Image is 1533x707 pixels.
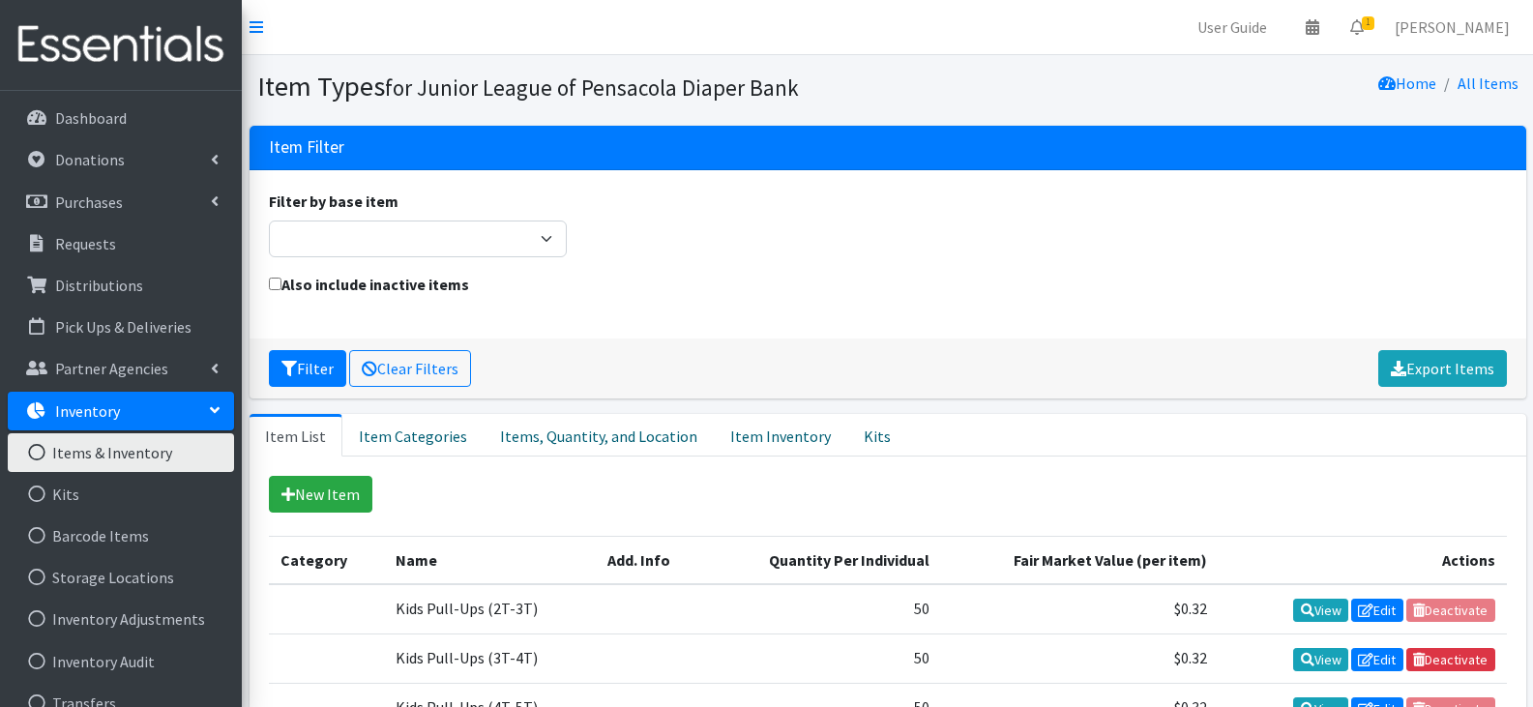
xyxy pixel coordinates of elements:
[8,308,234,346] a: Pick Ups & Deliveries
[706,633,941,683] td: 50
[250,414,342,457] a: Item List
[8,433,234,472] a: Items & Inventory
[1335,8,1379,46] a: 1
[941,536,1219,584] th: Fair Market Value (per item)
[269,278,281,290] input: Also include inactive items
[1458,74,1518,93] a: All Items
[596,536,706,584] th: Add. Info
[269,476,372,513] a: New Item
[55,192,123,212] p: Purchases
[941,584,1219,634] td: $0.32
[484,414,714,457] a: Items, Quantity, and Location
[1351,648,1403,671] a: Edit
[269,536,384,584] th: Category
[1293,648,1348,671] a: View
[269,350,346,387] button: Filter
[847,414,907,457] a: Kits
[8,600,234,638] a: Inventory Adjustments
[706,536,941,584] th: Quantity Per Individual
[8,140,234,179] a: Donations
[269,190,398,213] label: Filter by base item
[8,99,234,137] a: Dashboard
[8,475,234,514] a: Kits
[8,516,234,555] a: Barcode Items
[1379,8,1525,46] a: [PERSON_NAME]
[342,414,484,457] a: Item Categories
[55,359,168,378] p: Partner Agencies
[385,74,799,102] small: for Junior League of Pensacola Diaper Bank
[55,150,125,169] p: Donations
[8,392,234,430] a: Inventory
[257,70,881,103] h1: Item Types
[8,642,234,681] a: Inventory Audit
[1378,350,1507,387] a: Export Items
[1362,16,1374,30] span: 1
[1219,536,1507,584] th: Actions
[269,137,344,158] h3: Item Filter
[1378,74,1436,93] a: Home
[55,401,120,421] p: Inventory
[1293,599,1348,622] a: View
[55,276,143,295] p: Distributions
[1351,599,1403,622] a: Edit
[1406,648,1495,671] a: Deactivate
[941,633,1219,683] td: $0.32
[8,183,234,221] a: Purchases
[8,13,234,77] img: HumanEssentials
[1182,8,1282,46] a: User Guide
[55,234,116,253] p: Requests
[55,108,127,128] p: Dashboard
[384,584,596,634] td: Kids Pull-Ups (2T-3T)
[8,224,234,263] a: Requests
[349,350,471,387] a: Clear Filters
[384,633,596,683] td: Kids Pull-Ups (3T-4T)
[8,266,234,305] a: Distributions
[384,536,596,584] th: Name
[714,414,847,457] a: Item Inventory
[8,349,234,388] a: Partner Agencies
[8,558,234,597] a: Storage Locations
[706,584,941,634] td: 50
[55,317,192,337] p: Pick Ups & Deliveries
[269,273,469,296] label: Also include inactive items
